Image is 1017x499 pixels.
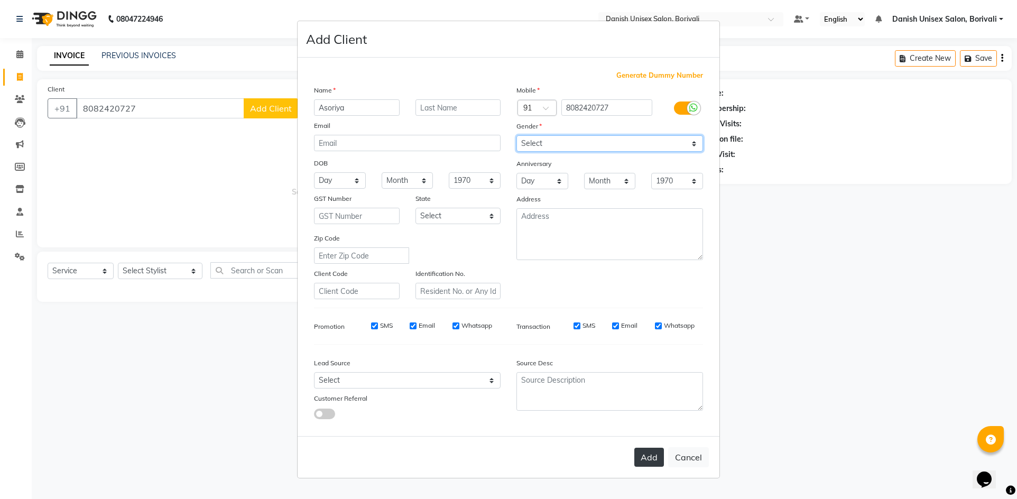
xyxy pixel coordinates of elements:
label: Zip Code [314,234,340,243]
label: Whatsapp [461,321,492,330]
label: Lead Source [314,358,350,368]
label: Transaction [516,322,550,331]
label: SMS [583,321,595,330]
label: Promotion [314,322,345,331]
h4: Add Client [306,30,367,49]
label: Gender [516,122,542,131]
label: DOB [314,159,328,168]
label: Email [621,321,637,330]
button: Cancel [668,447,709,467]
label: SMS [380,321,393,330]
label: Email [419,321,435,330]
input: Resident No. or Any Id [415,283,501,299]
label: Source Desc [516,358,553,368]
input: First Name [314,99,400,116]
label: Address [516,195,541,204]
label: State [415,194,431,204]
input: Client Code [314,283,400,299]
button: Add [634,448,664,467]
input: GST Number [314,208,400,224]
label: Identification No. [415,269,465,279]
label: Email [314,121,330,131]
label: Name [314,86,336,95]
label: GST Number [314,194,352,204]
input: Email [314,135,501,151]
label: Client Code [314,269,348,279]
input: Last Name [415,99,501,116]
label: Customer Referral [314,394,367,403]
input: Mobile [561,99,653,116]
label: Whatsapp [664,321,695,330]
label: Anniversary [516,159,551,169]
iframe: chat widget [973,457,1006,488]
label: Mobile [516,86,540,95]
span: Generate Dummy Number [616,70,703,81]
input: Enter Zip Code [314,247,409,264]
